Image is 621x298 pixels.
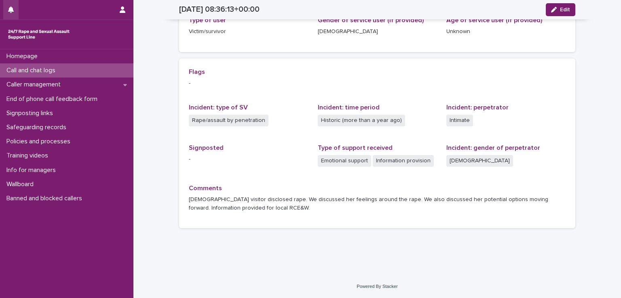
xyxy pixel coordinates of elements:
[189,27,308,36] p: Victim/survivor
[189,155,308,164] p: -
[318,155,371,167] span: Emotional support
[179,5,260,14] h2: [DATE] 08:36:13+00:00
[446,17,542,23] span: Age of service user (if provided)
[3,138,77,145] p: Policies and processes
[446,115,473,126] span: Intimate
[546,3,575,16] button: Edit
[3,180,40,188] p: Wallboard
[3,81,67,88] p: Caller management
[3,67,62,74] p: Call and chat logs
[3,52,44,60] p: Homepage
[318,27,437,36] p: [DEMOGRAPHIC_DATA]
[189,69,205,75] span: Flags
[189,145,224,151] span: Signposted
[446,145,540,151] span: Incident: gender of perpetrator
[373,155,434,167] span: Information provision
[318,17,424,23] span: Gender of service user (if provided)
[6,26,71,42] img: rhQMoQhaT3yELyF149Cw
[189,115,268,126] span: Rape/assault by penetration
[3,166,62,174] p: Info for managers
[446,27,566,36] p: Unknown
[3,124,73,131] p: Safeguarding records
[189,79,566,88] p: -
[189,195,566,212] p: [DEMOGRAPHIC_DATA] visitor disclosed rape. We discussed her feelings around the rape. We also dis...
[560,7,570,13] span: Edit
[3,195,89,202] p: Banned and blocked callers
[357,284,397,289] a: Powered By Stacker
[446,155,513,167] span: [DEMOGRAPHIC_DATA]
[446,104,509,111] span: Incident: perpetrator
[3,95,104,103] p: End of phone call feedback form
[3,109,59,117] p: Signposting links
[3,152,55,159] p: Training videos
[189,104,248,111] span: Incident: type of SV
[189,185,222,191] span: Comments
[189,17,226,23] span: Type of user
[318,104,380,111] span: Incident: time period
[318,145,393,151] span: Type of support received
[318,115,405,126] span: Historic (more than a year ago)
